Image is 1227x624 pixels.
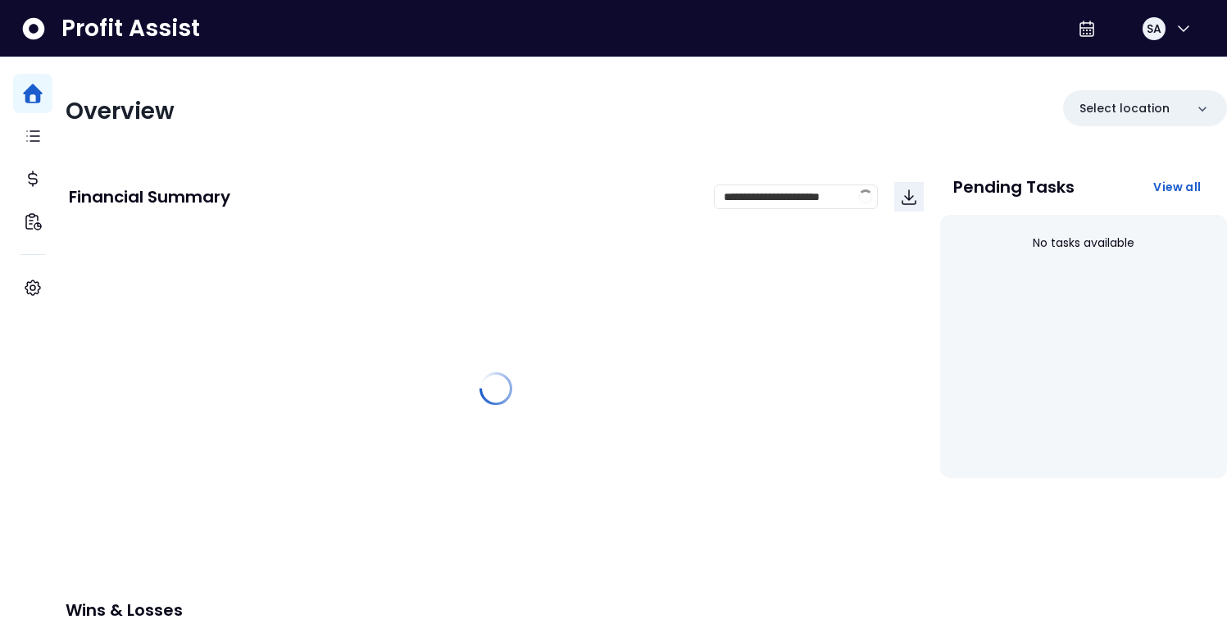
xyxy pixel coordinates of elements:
[1140,172,1214,202] button: View all
[894,182,924,212] button: Download
[1147,20,1161,37] span: SA
[69,189,230,205] p: Financial Summary
[953,179,1075,195] p: Pending Tasks
[66,95,175,127] span: Overview
[61,14,200,43] span: Profit Assist
[1153,179,1201,195] span: View all
[66,602,1227,618] p: Wins & Losses
[953,221,1214,265] div: No tasks available
[1079,100,1170,117] p: Select location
